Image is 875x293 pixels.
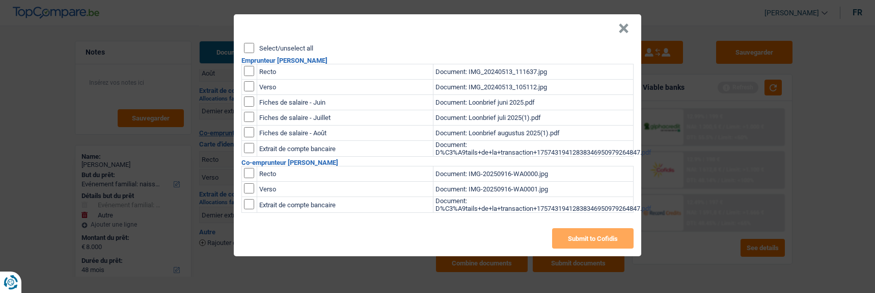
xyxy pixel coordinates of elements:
td: Document: Loonbrief juni 2025.pdf [433,95,634,110]
td: Fiches de salaire - Juin [257,95,433,110]
td: Document: IMG_20240513_111637.jpg [433,64,634,80]
td: Recto [257,64,433,80]
td: Document: Loonbrief augustus 2025(1).pdf [433,126,634,141]
td: Verso [257,80,433,95]
button: Close [618,23,629,34]
td: Fiches de salaire - Août [257,126,433,141]
button: Submit to Cofidis [552,228,634,249]
td: Extrait de compte bancaire [257,197,433,213]
td: Extrait de compte bancaire [257,141,433,157]
td: Verso [257,182,433,197]
td: Document: D%C3%A9tails+de+la+transaction+17574319412838346950979264847.pdf [433,141,634,157]
td: Fiches de salaire - Juillet [257,110,433,126]
td: Document: D%C3%A9tails+de+la+transaction+17574319412838346950979264847.pdf [433,197,634,213]
td: Document: IMG-20250916-WA0000.jpg [433,166,634,182]
h2: Co-emprunteur [PERSON_NAME] [241,159,634,166]
h2: Emprunteur [PERSON_NAME] [241,57,634,64]
td: Document: IMG-20250916-WA0001.jpg [433,182,634,197]
td: Document: IMG_20240513_105112.jpg [433,80,634,95]
td: Document: Loonbrief juli 2025(1).pdf [433,110,634,126]
td: Recto [257,166,433,182]
label: Select/unselect all [259,45,313,52]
